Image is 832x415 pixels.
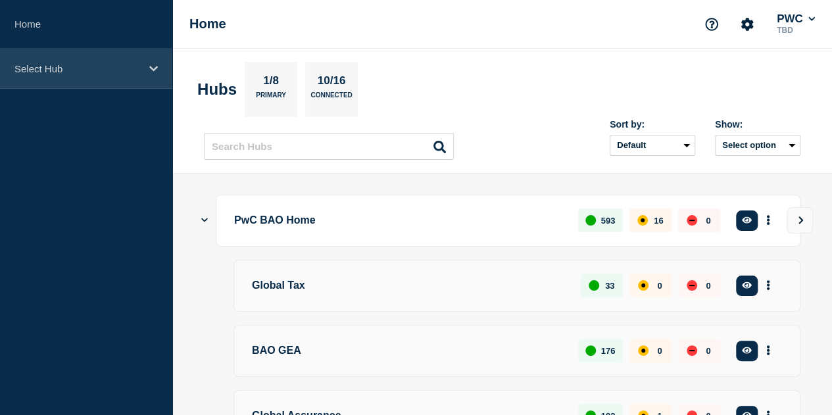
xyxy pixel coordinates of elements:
[760,339,777,363] button: More actions
[189,16,226,32] h1: Home
[256,91,286,105] p: Primary
[589,280,599,291] div: up
[733,11,761,38] button: Account settings
[585,345,596,356] div: up
[774,12,818,26] button: PWC
[252,274,566,298] p: Global Tax
[258,74,284,91] p: 1/8
[14,63,141,74] p: Select Hub
[715,135,800,156] button: Select option
[201,216,208,226] button: Show Connected Hubs
[787,207,813,233] button: View
[310,91,352,105] p: Connected
[760,274,777,298] button: More actions
[204,133,454,160] input: Search Hubs
[774,26,818,35] p: TBD
[637,215,648,226] div: affected
[601,346,616,356] p: 176
[687,215,697,226] div: down
[638,280,648,291] div: affected
[234,208,563,233] p: PwC BAO Home
[312,74,351,91] p: 10/16
[610,135,695,156] select: Sort by
[657,281,662,291] p: 0
[610,119,695,130] div: Sort by:
[687,280,697,291] div: down
[252,339,563,363] p: BAO GEA
[657,346,662,356] p: 0
[638,345,648,356] div: affected
[706,281,710,291] p: 0
[605,281,614,291] p: 33
[585,215,596,226] div: up
[698,11,725,38] button: Support
[706,346,710,356] p: 0
[601,216,616,226] p: 593
[687,345,697,356] div: down
[715,119,800,130] div: Show:
[197,80,237,99] h2: Hubs
[760,208,777,233] button: More actions
[654,216,663,226] p: 16
[706,216,710,226] p: 0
